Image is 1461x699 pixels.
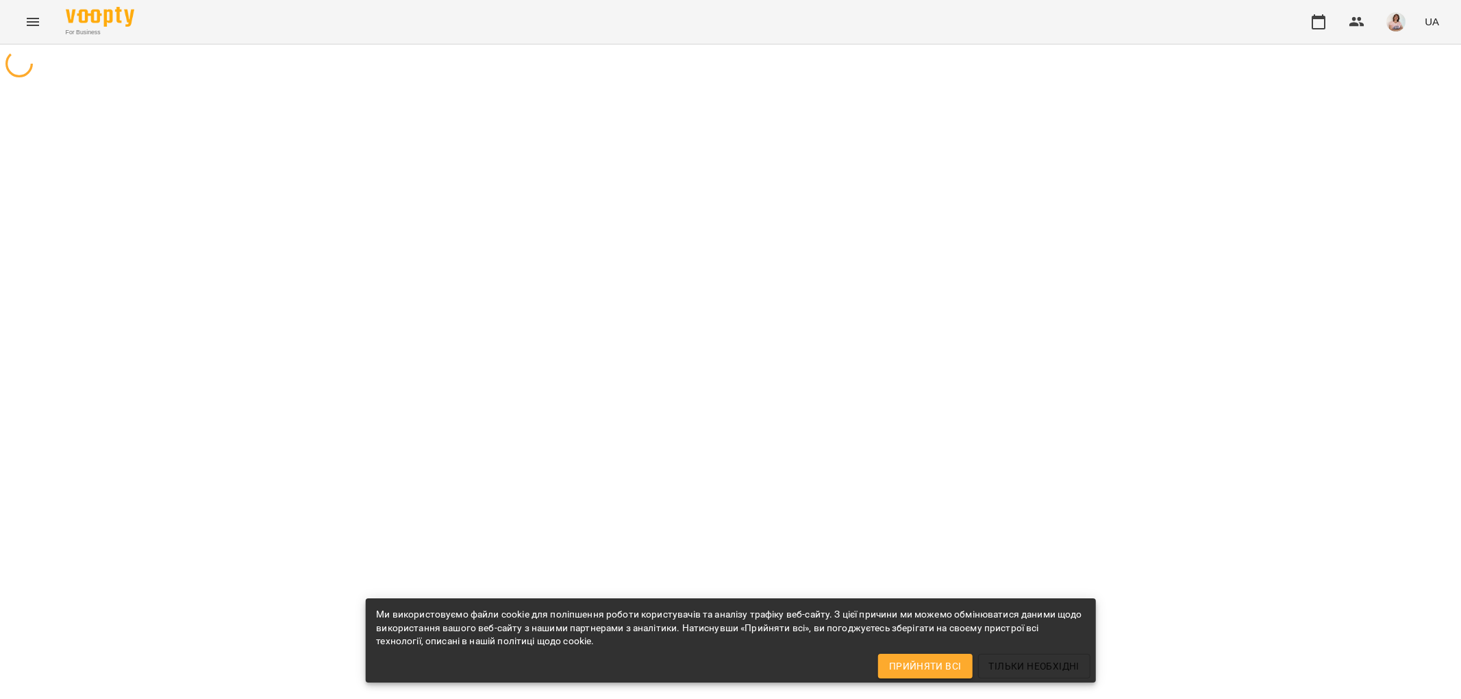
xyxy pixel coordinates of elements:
[977,654,1090,678] button: Тільки необхідні
[376,602,1085,654] div: Ми використовуємо файли cookie для поліпшення роботи користувачів та аналізу трафіку веб-сайту. З...
[889,658,962,674] span: Прийняти всі
[878,654,973,678] button: Прийняти всі
[988,658,1079,674] span: Тільки необхідні
[1419,9,1445,34] button: UA
[66,7,134,27] img: Voopty Logo
[66,28,134,37] span: For Business
[1425,14,1439,29] span: UA
[1386,12,1406,31] img: a9a10fb365cae81af74a091d218884a8.jpeg
[16,5,49,38] button: Menu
